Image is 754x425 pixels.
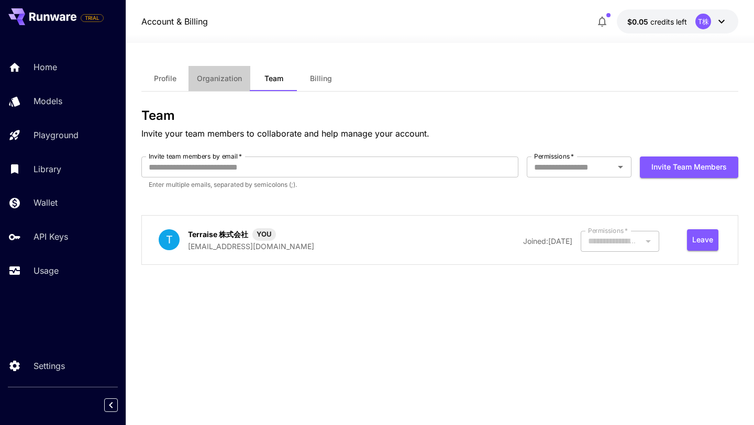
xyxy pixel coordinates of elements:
div: チャットウィジェット [702,375,754,425]
span: Team [264,74,283,83]
div: Collapse sidebar [112,396,126,415]
span: Billing [310,74,332,83]
button: Open [613,160,628,174]
div: T株 [695,14,711,29]
label: Permissions [534,152,574,161]
h3: Team [141,108,738,123]
label: Invite team members by email [149,152,242,161]
span: $0.05 [627,17,650,26]
label: Permissions [588,226,628,235]
p: [EMAIL_ADDRESS][DOMAIN_NAME] [188,241,314,252]
span: Joined: [DATE] [523,237,572,245]
button: Invite team members [640,156,738,178]
span: Organization [197,74,242,83]
p: Settings [34,360,65,372]
iframe: Chat Widget [702,375,754,425]
button: Collapse sidebar [104,398,118,412]
span: Profile [154,74,176,83]
div: T [159,229,180,250]
span: TRIAL [81,14,103,22]
p: API Keys [34,230,68,243]
p: Models [34,95,62,107]
p: Wallet [34,196,58,209]
nav: breadcrumb [141,15,208,28]
p: Terraise 株式会社 [188,229,248,240]
button: Leave [687,229,718,251]
p: Playground [34,129,79,141]
p: Enter multiple emails, separated by semicolons (;). [149,180,511,190]
button: $0.05T株 [617,9,738,33]
p: Usage [34,264,59,277]
span: YOU [252,229,276,240]
p: Invite your team members to collaborate and help manage your account. [141,127,738,140]
a: Account & Billing [141,15,208,28]
span: Add your payment card to enable full platform functionality. [81,12,104,24]
div: $0.05 [627,16,687,27]
p: Library [34,163,61,175]
span: credits left [650,17,687,26]
p: Home [34,61,57,73]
